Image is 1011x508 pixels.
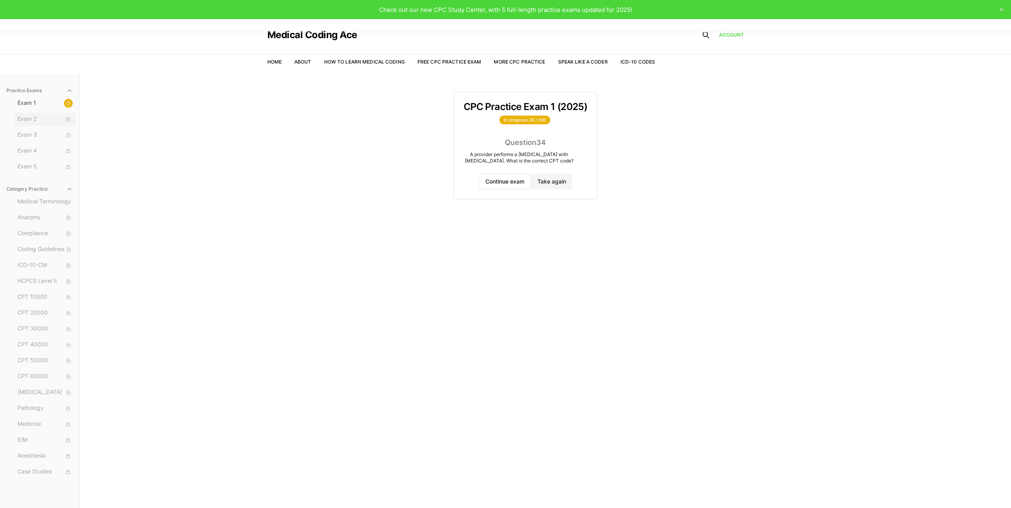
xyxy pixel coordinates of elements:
[14,195,76,208] button: Medical Terminology
[294,59,311,65] a: About
[464,102,587,112] h3: CPC Practice Exam 1 (2025)
[14,113,76,126] button: Exam 2
[14,323,76,335] button: CPT 30000
[14,211,76,224] button: Anatomy
[17,197,73,206] span: Medical Terminology
[14,275,76,288] button: HCPCS Level II
[17,340,73,349] span: CPT 40000
[17,245,73,254] span: Coding Guidelines
[17,293,73,301] span: CPT 10000
[621,59,655,65] a: ICD-10 Codes
[17,309,73,317] span: CPT 20000
[14,227,76,240] button: Compliance
[464,151,575,164] div: A provider performs a [MEDICAL_DATA] with [MEDICAL_DATA]. What is the correct CPT code?
[17,162,73,171] span: Exam 5
[17,213,73,222] span: Anatomy
[464,137,587,148] div: Question 34
[17,452,73,460] span: Anesthesia
[17,147,73,155] span: Exam 4
[17,356,73,365] span: CPT 50000
[14,145,76,157] button: Exam 4
[14,418,76,431] button: Medicine
[14,259,76,272] button: ICD-10-CM
[14,466,76,478] button: Case Studies
[17,277,73,286] span: HCPCS Level II
[14,386,76,399] button: [MEDICAL_DATA]
[267,30,357,40] a: Medical Coding Ace
[17,420,73,429] span: Medicine
[17,229,73,238] span: Compliance
[14,450,76,462] button: Anesthesia
[14,129,76,141] button: Exam 3
[14,434,76,446] button: E/M
[14,354,76,367] button: CPT 50000
[14,291,76,303] button: CPT 10000
[14,307,76,319] button: CPT 20000
[267,59,282,65] a: Home
[17,372,73,381] span: CPT 60000
[3,84,76,97] button: Practice Exams
[324,59,405,65] a: How to Learn Medical Coding
[3,183,76,195] button: Category Practice
[379,6,632,14] span: Check out our new CPC Study Center, with 5 full-length practice exams updated for 2025!
[17,325,73,333] span: CPT 30000
[499,116,550,124] div: In progress 30 / 100
[17,436,73,444] span: E/M
[17,388,73,397] span: [MEDICAL_DATA]
[531,174,572,189] button: Take again
[14,243,76,256] button: Coding Guidelines
[14,338,76,351] button: CPT 40000
[17,99,73,108] span: Exam 1
[558,59,608,65] a: Speak Like a Coder
[14,402,76,415] button: Pathology
[17,404,73,413] span: Pathology
[17,467,73,476] span: Case Studies
[14,370,76,383] button: CPT 60000
[17,131,73,139] span: Exam 3
[14,160,76,173] button: Exam 5
[995,3,1008,16] button: close
[479,174,531,189] button: Continue exam
[17,261,73,270] span: ICD-10-CM
[17,115,73,124] span: Exam 2
[418,59,481,65] a: Free CPC Practice Exam
[494,59,545,65] a: More CPC Practice
[719,31,744,39] a: Account
[14,97,76,110] button: Exam 1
